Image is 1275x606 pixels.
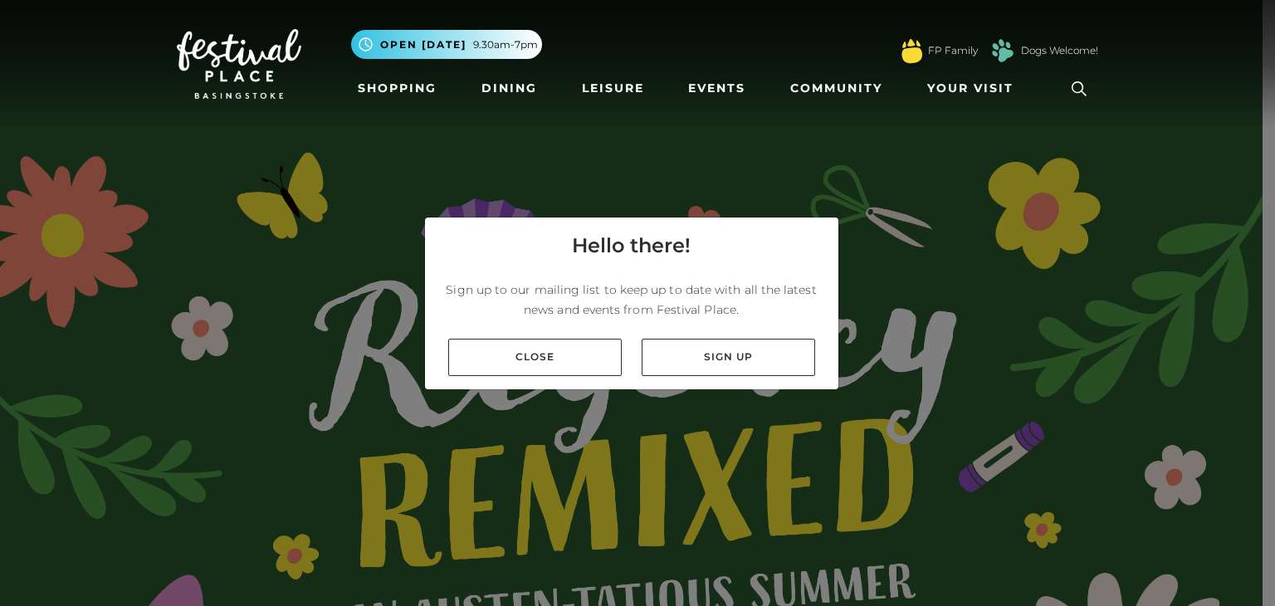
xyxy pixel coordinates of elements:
[572,231,691,261] h4: Hello there!
[448,339,622,376] a: Close
[473,37,538,52] span: 9.30am-7pm
[1021,43,1098,58] a: Dogs Welcome!
[927,80,1014,97] span: Your Visit
[681,73,752,104] a: Events
[575,73,651,104] a: Leisure
[351,73,443,104] a: Shopping
[642,339,815,376] a: Sign up
[177,29,301,99] img: Festival Place Logo
[928,43,978,58] a: FP Family
[784,73,889,104] a: Community
[351,30,542,59] button: Open [DATE] 9.30am-7pm
[438,280,825,320] p: Sign up to our mailing list to keep up to date with all the latest news and events from Festival ...
[921,73,1028,104] a: Your Visit
[380,37,467,52] span: Open [DATE]
[475,73,544,104] a: Dining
